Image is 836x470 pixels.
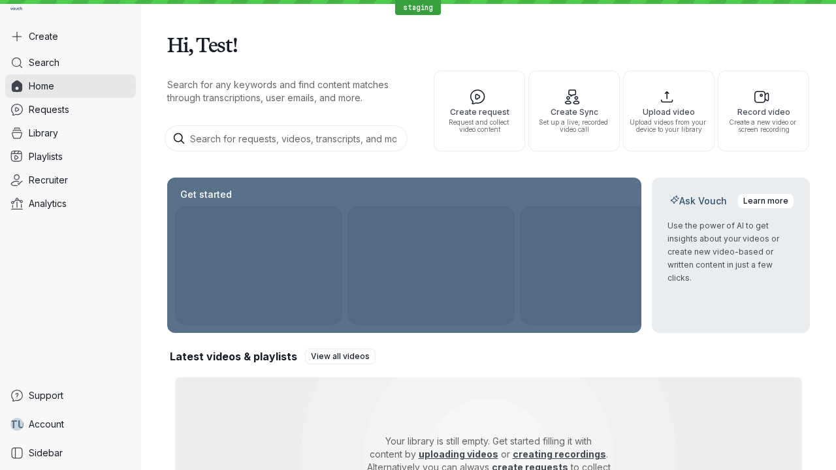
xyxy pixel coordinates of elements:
[29,174,68,187] span: Recruiter
[419,448,498,460] a: uploading videos
[440,108,519,116] span: Create request
[5,413,136,436] a: TUAccount
[743,195,788,208] span: Learn more
[434,70,525,151] button: Create requestRequest and collect video content
[29,56,59,69] span: Search
[29,389,63,402] span: Support
[5,145,136,168] a: Playlists
[311,350,370,363] span: View all videos
[178,188,234,201] h2: Get started
[5,25,136,48] button: Create
[5,5,27,14] a: Go to homepage
[5,121,136,145] a: Library
[5,168,136,192] a: Recruiter
[5,192,136,215] a: Analytics
[29,150,63,163] span: Playlists
[667,219,794,285] p: Use the power of AI to get insights about your videos or create new video-based or written conten...
[29,80,54,93] span: Home
[629,108,709,116] span: Upload video
[18,418,25,431] span: U
[5,98,136,121] a: Requests
[29,30,58,43] span: Create
[305,349,376,364] a: View all videos
[29,127,58,140] span: Library
[724,108,803,116] span: Record video
[167,78,410,104] p: Search for any keywords and find content matches through transcriptions, user emails, and more.
[29,418,64,431] span: Account
[718,70,809,151] button: Record videoCreate a new video or screen recording
[513,448,606,460] a: creating recordings
[29,197,67,210] span: Analytics
[534,119,614,133] span: Set up a live, recorded video call
[167,26,810,63] h1: Hi, Test!
[5,384,136,407] a: Support
[5,51,136,74] a: Search
[5,441,136,465] a: Sidebar
[623,70,715,151] button: Upload videoUpload videos from your device to your library
[170,349,297,364] h2: Latest videos & playlists
[528,70,620,151] button: Create SyncSet up a live, recorded video call
[667,195,730,208] h2: Ask Vouch
[534,108,614,116] span: Create Sync
[629,119,709,133] span: Upload videos from your device to your library
[724,119,803,133] span: Create a new video or screen recording
[5,74,136,98] a: Home
[29,103,69,116] span: Requests
[440,119,519,133] span: Request and collect video content
[165,125,408,151] input: Search for requests, videos, transcripts, and more...
[29,446,63,460] span: Sidebar
[10,418,18,431] span: T
[737,193,794,209] a: Learn more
